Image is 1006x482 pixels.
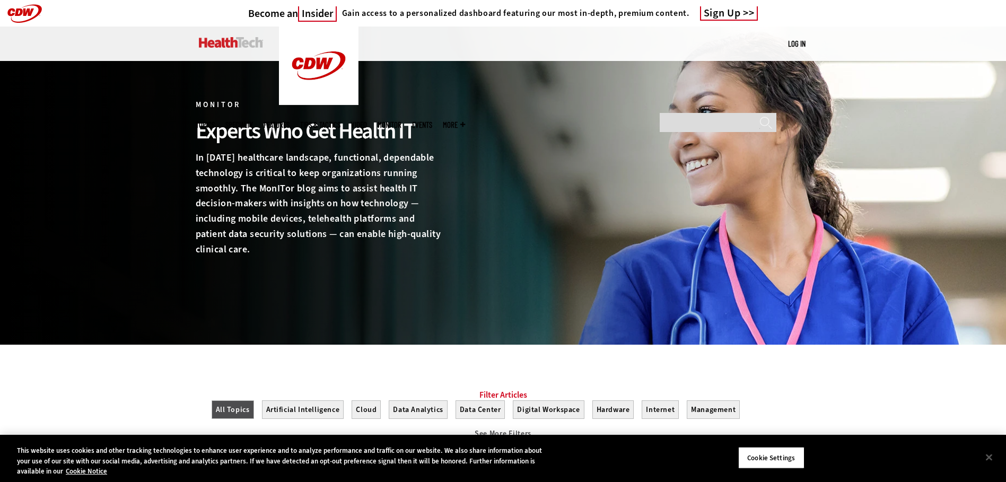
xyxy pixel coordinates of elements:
h3: Become an [248,7,337,20]
img: Home [199,37,263,48]
span: Specialty [225,121,253,129]
div: Experts Who Get Health IT [196,117,442,145]
h4: Gain access to a personalized dashboard featuring our most in-depth, premium content. [342,8,689,19]
a: More information about your privacy [66,467,107,476]
a: MonITor [378,121,401,129]
img: Home [279,27,358,105]
div: This website uses cookies and other tracking technologies to enhance user experience and to analy... [17,445,553,477]
span: See More Filters [475,428,531,439]
a: Video [351,121,367,129]
span: Insider [298,6,337,22]
button: Close [977,445,1001,469]
a: Tips & Tactics [300,121,340,129]
button: Cookie Settings [738,446,804,469]
button: All Topics [212,400,254,419]
button: Hardware [592,400,634,419]
a: Filter Articles [479,390,527,400]
button: Cloud [352,400,381,419]
p: In [DATE] healthcare landscape, functional, dependable technology is critical to keep organizatio... [196,150,442,257]
button: Data Center [456,400,505,419]
a: Events [412,121,432,129]
button: Management [687,400,740,419]
button: Data Analytics [389,400,447,419]
a: Log in [788,39,806,48]
div: User menu [788,38,806,49]
button: Digital Workspace [513,400,584,419]
button: Artificial Intelligence [262,400,344,419]
a: Features [264,121,290,129]
a: Gain access to a personalized dashboard featuring our most in-depth, premium content. [337,8,689,19]
span: More [443,121,465,129]
a: See More Filters [212,430,795,459]
span: Topics [196,121,215,129]
a: Become anInsider [248,7,337,20]
button: Internet [642,400,679,419]
a: CDW [279,97,358,108]
a: Sign Up [700,6,758,21]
